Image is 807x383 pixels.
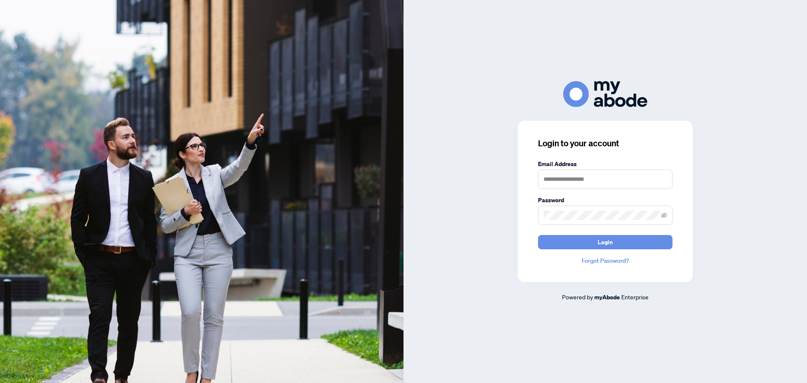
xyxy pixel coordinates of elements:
[538,159,672,169] label: Email Address
[538,137,672,149] h3: Login to your account
[538,235,672,249] button: Login
[562,293,593,301] span: Powered by
[538,195,672,205] label: Password
[661,212,667,218] span: eye-invisible
[538,256,672,265] a: Forgot Password?
[563,81,647,107] img: ma-logo
[621,293,649,301] span: Enterprise
[594,293,620,302] a: myAbode
[598,235,613,249] span: Login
